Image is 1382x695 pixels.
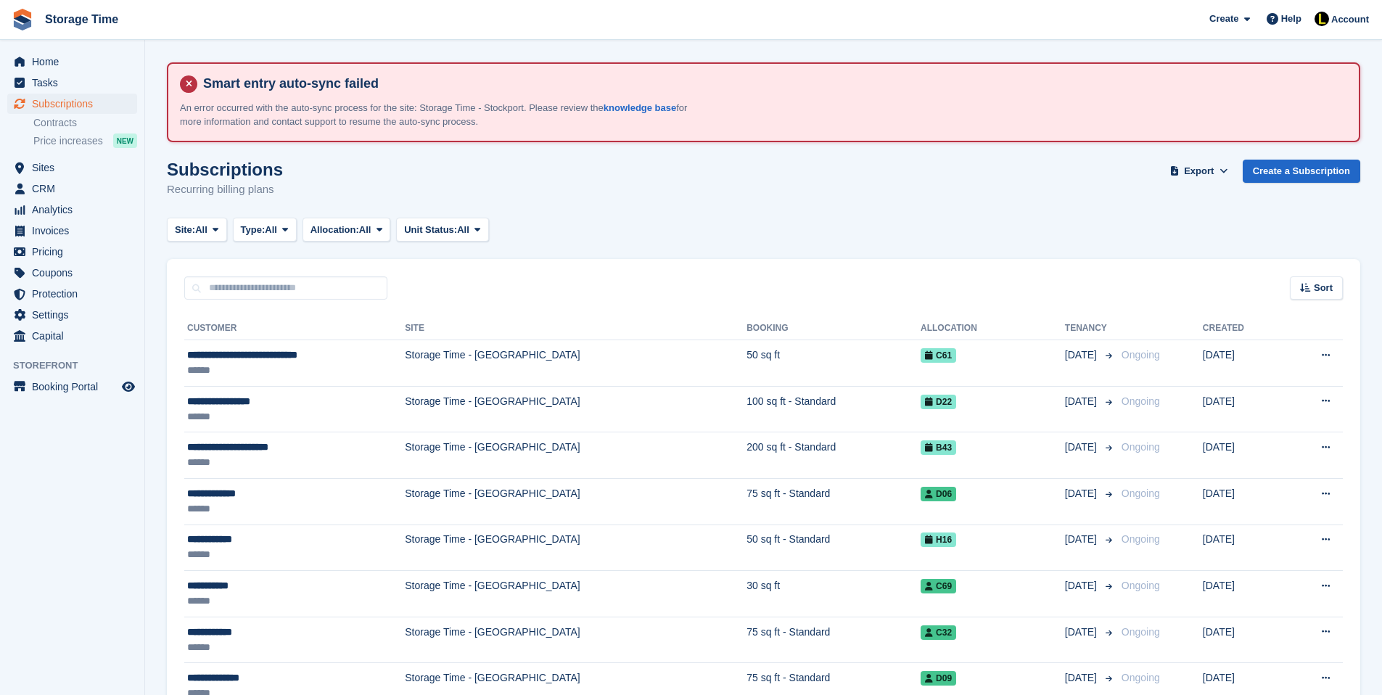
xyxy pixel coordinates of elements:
[1122,672,1160,683] span: Ongoing
[32,200,119,220] span: Analytics
[1122,626,1160,638] span: Ongoing
[167,218,227,242] button: Site: All
[1203,617,1283,663] td: [DATE]
[1281,12,1301,26] span: Help
[746,617,921,663] td: 75 sq ft - Standard
[921,625,956,640] span: C32
[921,487,956,501] span: D06
[32,263,119,283] span: Coupons
[195,223,207,237] span: All
[113,133,137,148] div: NEW
[1065,486,1100,501] span: [DATE]
[167,181,283,198] p: Recurring billing plans
[120,378,137,395] a: Preview store
[1122,395,1160,407] span: Ongoing
[404,223,457,237] span: Unit Status:
[921,532,956,547] span: H16
[604,102,676,113] a: knowledge base
[405,386,746,432] td: Storage Time - [GEOGRAPHIC_DATA]
[1065,625,1100,640] span: [DATE]
[1065,578,1100,593] span: [DATE]
[1065,440,1100,455] span: [DATE]
[32,326,119,346] span: Capital
[1203,386,1283,432] td: [DATE]
[921,671,956,686] span: D09
[32,221,119,241] span: Invoices
[32,52,119,72] span: Home
[7,242,137,262] a: menu
[175,223,195,237] span: Site:
[359,223,371,237] span: All
[921,317,1065,340] th: Allocation
[7,326,137,346] a: menu
[1203,571,1283,617] td: [DATE]
[7,52,137,72] a: menu
[310,223,359,237] span: Allocation:
[746,432,921,479] td: 200 sq ft - Standard
[746,340,921,387] td: 50 sq ft
[1065,532,1100,547] span: [DATE]
[32,377,119,397] span: Booking Portal
[921,395,956,409] span: D22
[1331,12,1369,27] span: Account
[1203,340,1283,387] td: [DATE]
[1065,670,1100,686] span: [DATE]
[1167,160,1231,184] button: Export
[32,242,119,262] span: Pricing
[7,157,137,178] a: menu
[7,94,137,114] a: menu
[746,317,921,340] th: Booking
[405,340,746,387] td: Storage Time - [GEOGRAPHIC_DATA]
[1209,12,1238,26] span: Create
[405,478,746,525] td: Storage Time - [GEOGRAPHIC_DATA]
[1122,441,1160,453] span: Ongoing
[7,178,137,199] a: menu
[39,7,124,31] a: Storage Time
[1243,160,1360,184] a: Create a Subscription
[197,75,1347,92] h4: Smart entry auto-sync failed
[32,73,119,93] span: Tasks
[1122,488,1160,499] span: Ongoing
[33,134,103,148] span: Price increases
[457,223,469,237] span: All
[7,377,137,397] a: menu
[1122,533,1160,545] span: Ongoing
[303,218,391,242] button: Allocation: All
[1203,317,1283,340] th: Created
[396,218,488,242] button: Unit Status: All
[1122,349,1160,361] span: Ongoing
[1203,478,1283,525] td: [DATE]
[1065,394,1100,409] span: [DATE]
[746,571,921,617] td: 30 sq ft
[746,386,921,432] td: 100 sq ft - Standard
[7,73,137,93] a: menu
[7,263,137,283] a: menu
[33,116,137,130] a: Contracts
[265,223,277,237] span: All
[32,94,119,114] span: Subscriptions
[405,571,746,617] td: Storage Time - [GEOGRAPHIC_DATA]
[405,525,746,571] td: Storage Time - [GEOGRAPHIC_DATA]
[746,525,921,571] td: 50 sq ft - Standard
[184,317,405,340] th: Customer
[180,101,688,129] p: An error occurred with the auto-sync process for the site: Storage Time - Stockport. Please revie...
[233,218,297,242] button: Type: All
[167,160,283,179] h1: Subscriptions
[7,305,137,325] a: menu
[405,317,746,340] th: Site
[1315,12,1329,26] img: Laaibah Sarwar
[1203,432,1283,479] td: [DATE]
[1065,317,1116,340] th: Tenancy
[921,348,956,363] span: C61
[1184,164,1214,178] span: Export
[7,221,137,241] a: menu
[12,9,33,30] img: stora-icon-8386f47178a22dfd0bd8f6a31ec36ba5ce8667c1dd55bd0f319d3a0aa187defe.svg
[13,358,144,373] span: Storefront
[7,284,137,304] a: menu
[921,579,956,593] span: C69
[1314,281,1333,295] span: Sort
[7,200,137,220] a: menu
[32,157,119,178] span: Sites
[32,305,119,325] span: Settings
[241,223,266,237] span: Type:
